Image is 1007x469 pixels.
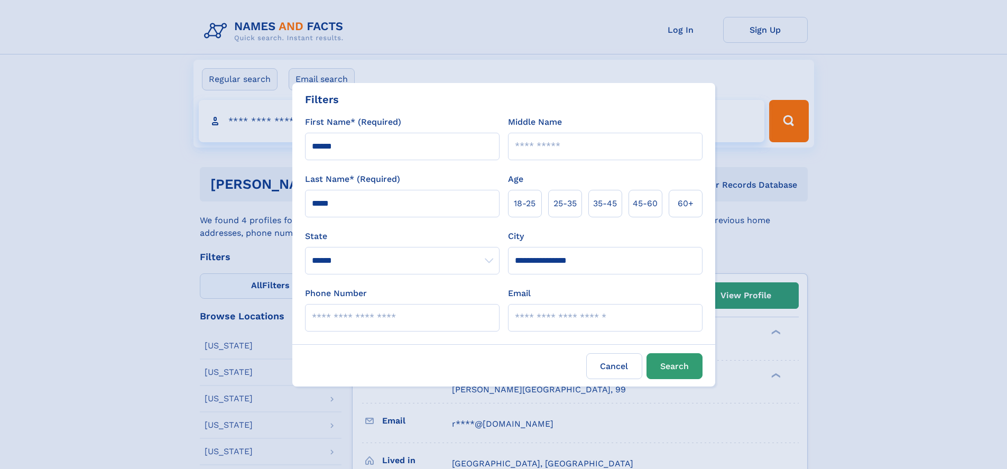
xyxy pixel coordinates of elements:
[305,91,339,107] div: Filters
[593,197,617,210] span: 35‑45
[508,230,524,243] label: City
[305,116,401,128] label: First Name* (Required)
[508,116,562,128] label: Middle Name
[553,197,577,210] span: 25‑35
[305,287,367,300] label: Phone Number
[305,230,500,243] label: State
[508,173,523,186] label: Age
[646,353,703,379] button: Search
[586,353,642,379] label: Cancel
[305,173,400,186] label: Last Name* (Required)
[678,197,694,210] span: 60+
[508,287,531,300] label: Email
[514,197,535,210] span: 18‑25
[633,197,658,210] span: 45‑60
